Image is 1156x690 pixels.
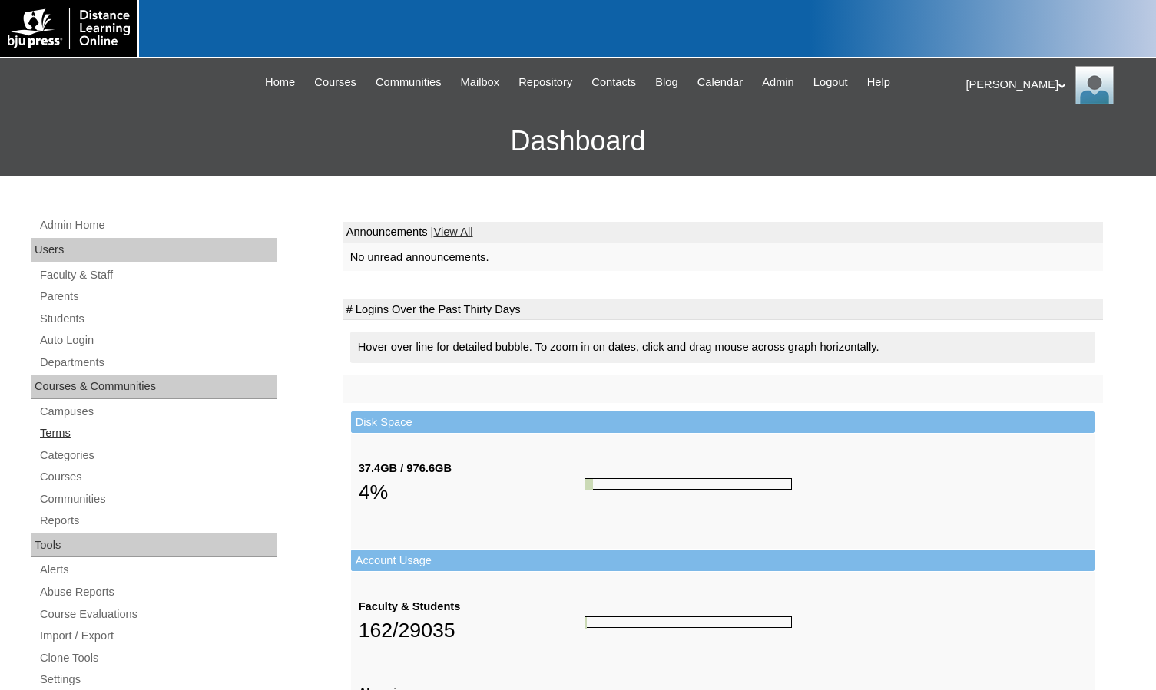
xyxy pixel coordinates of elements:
[350,332,1095,363] div: Hover over line for detailed bubble. To zoom in on dates, click and drag mouse across graph horiz...
[368,74,449,91] a: Communities
[351,411,1095,434] td: Disk Space
[8,107,1148,176] h3: Dashboard
[697,74,743,91] span: Calendar
[38,626,277,645] a: Import / Export
[38,560,277,579] a: Alerts
[376,74,442,91] span: Communities
[38,605,277,624] a: Course Evaluations
[813,74,848,91] span: Logout
[38,353,277,372] a: Departments
[8,8,130,49] img: logo-white.png
[38,402,277,421] a: Campuses
[343,222,1103,243] td: Announcements |
[265,74,295,91] span: Home
[38,490,277,509] a: Communities
[31,238,277,262] div: Users
[38,583,277,602] a: Abuse Reports
[31,533,277,558] div: Tools
[343,243,1103,272] td: No unread announcements.
[461,74,500,91] span: Mailbox
[314,74,356,91] span: Courses
[648,74,685,91] a: Blog
[359,615,585,645] div: 162/29035
[31,375,277,399] div: Courses & Communities
[359,477,585,507] div: 4%
[38,424,277,443] a: Terms
[38,511,277,530] a: Reports
[966,66,1141,104] div: [PERSON_NAME]
[38,266,277,285] a: Faculty & Staff
[762,74,794,91] span: Admin
[343,299,1103,321] td: # Logins Over the Past Thirty Days
[860,74,898,91] a: Help
[359,599,585,615] div: Faculty & Students
[754,74,802,91] a: Admin
[655,74,677,91] span: Blog
[306,74,364,91] a: Courses
[453,74,508,91] a: Mailbox
[1075,66,1114,104] img: Melanie Sevilla
[38,287,277,306] a: Parents
[518,74,572,91] span: Repository
[38,649,277,668] a: Clone Tools
[511,74,580,91] a: Repository
[867,74,890,91] span: Help
[38,216,277,235] a: Admin Home
[38,331,277,350] a: Auto Login
[38,446,277,465] a: Categories
[591,74,636,91] span: Contacts
[433,226,472,238] a: View All
[584,74,644,91] a: Contacts
[38,467,277,487] a: Courses
[257,74,303,91] a: Home
[359,461,585,477] div: 37.4GB / 976.6GB
[806,74,856,91] a: Logout
[351,550,1095,572] td: Account Usage
[38,309,277,328] a: Students
[38,670,277,689] a: Settings
[690,74,750,91] a: Calendar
